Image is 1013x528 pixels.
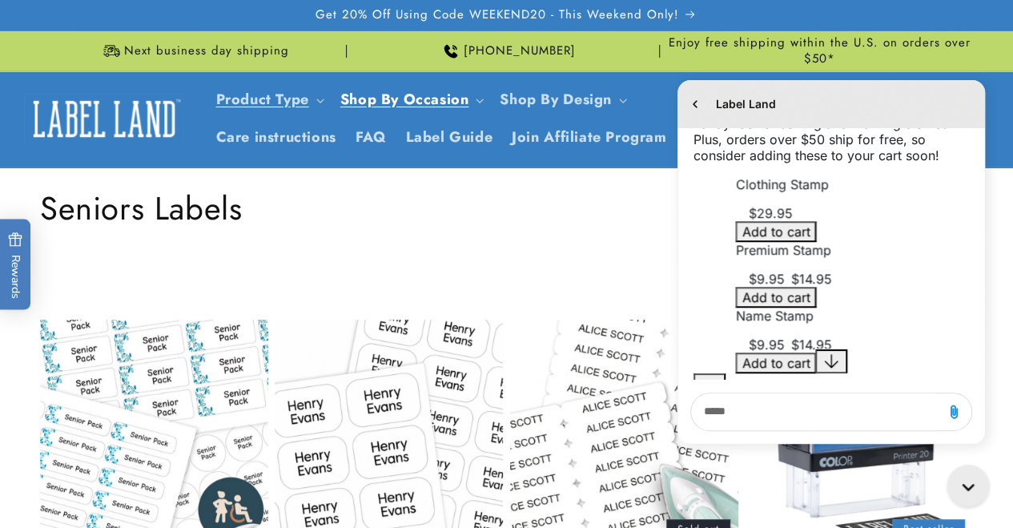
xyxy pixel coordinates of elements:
[666,31,973,71] div: Announcement
[406,128,493,147] span: Label Guide
[40,187,973,229] h1: Seniors Labels
[356,128,387,147] span: FAQ
[24,94,184,143] img: Label Land
[331,81,491,119] summary: Shop By Occasion
[40,31,347,71] div: Announcement
[666,35,973,67] span: Enjoy free shipping within the U.S. on orders over $50*
[665,72,997,456] iframe: Gorgias live chat window
[216,128,336,147] span: Care instructions
[939,459,997,512] iframe: Gorgias live chat messenger
[500,89,611,110] a: Shop By Design
[207,119,346,156] a: Care instructions
[464,43,576,59] span: [PHONE_NUMBER]
[490,81,633,119] summary: Shop By Design
[502,119,676,156] a: Join Affiliate Program
[207,81,331,119] summary: Product Type
[512,128,666,147] span: Join Affiliate Program
[13,400,203,448] iframe: Sign Up via Text for Offers
[18,88,191,150] a: Label Land
[346,119,396,156] a: FAQ
[353,31,660,71] div: Announcement
[340,91,469,109] span: Shop By Occasion
[396,119,503,156] a: Label Guide
[124,43,289,59] span: Next business day shipping
[216,89,309,110] a: Product Type
[8,232,23,298] span: Rewards
[316,7,679,23] span: Get 20% Off Using Code WEEKEND20 - This Weekend Only!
